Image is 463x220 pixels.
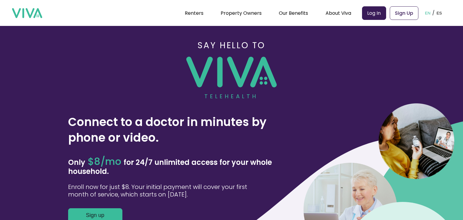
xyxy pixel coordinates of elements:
img: Viva logo [186,57,277,87]
h3: Connect to a doctor in minutes by phone or video. [68,114,301,146]
h3: SAY HELLO TO [197,39,266,52]
button: EN [423,4,433,22]
img: landlord holding key [379,103,454,179]
h3: TELEHEALTH [204,92,258,100]
a: Renters [185,10,203,17]
p: Enroll now for just $8. Your initial payment will cover your first month of service, which starts... [68,183,266,199]
p: / [432,8,435,17]
a: Sign up [68,212,122,219]
p: Only for 24/7 unlimited access for your whole household. [68,157,301,176]
div: Our Benefits [279,5,308,20]
div: About Viva [326,5,351,20]
button: ES [435,4,444,22]
a: Property Owners [221,10,262,17]
a: Log In [362,6,386,20]
a: Sign Up [390,6,418,20]
img: viva [12,8,42,18]
span: $8/mo [85,155,124,168]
